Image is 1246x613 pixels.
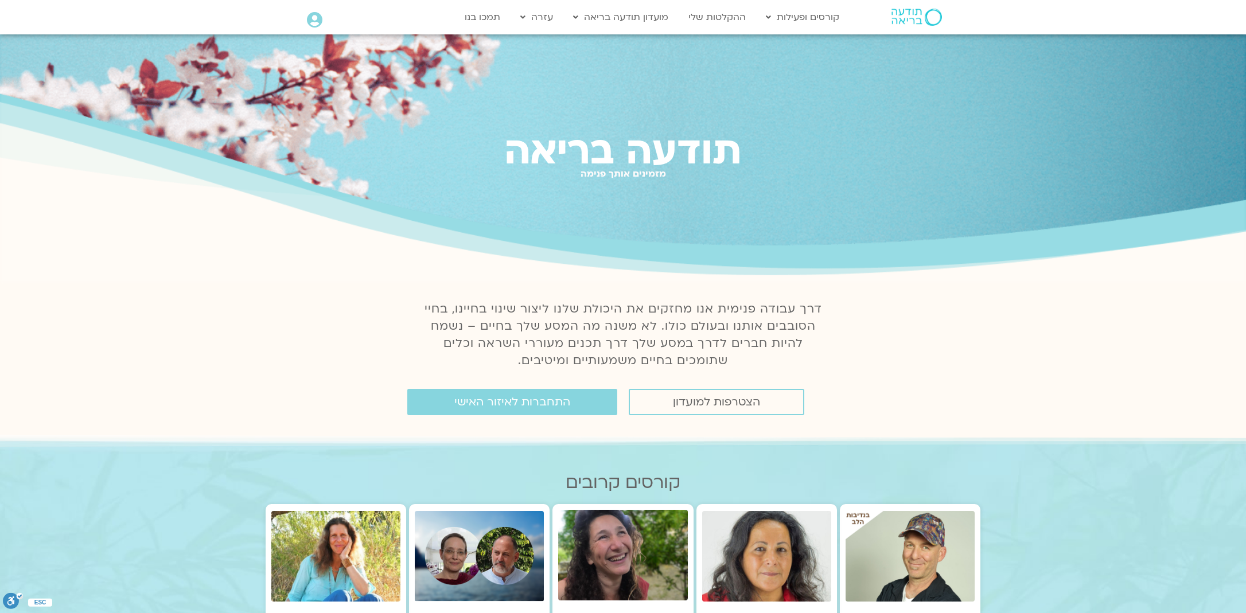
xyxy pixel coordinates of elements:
[418,300,828,369] p: דרך עבודה פנימית אנו מחזקים את היכולת שלנו ליצור שינוי בחיינו, בחיי הסובבים אותנו ובעולם כולו. לא...
[760,6,845,28] a: קורסים ופעילות
[459,6,506,28] a: תמכו בנו
[266,473,980,493] h2: קורסים קרובים
[407,389,617,415] a: התחברות לאיזור האישי
[567,6,674,28] a: מועדון תודעה בריאה
[454,396,570,408] span: התחברות לאיזור האישי
[683,6,752,28] a: ההקלטות שלי
[629,389,804,415] a: הצטרפות למועדון
[673,396,760,408] span: הצטרפות למועדון
[515,6,559,28] a: עזרה
[891,9,942,26] img: תודעה בריאה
